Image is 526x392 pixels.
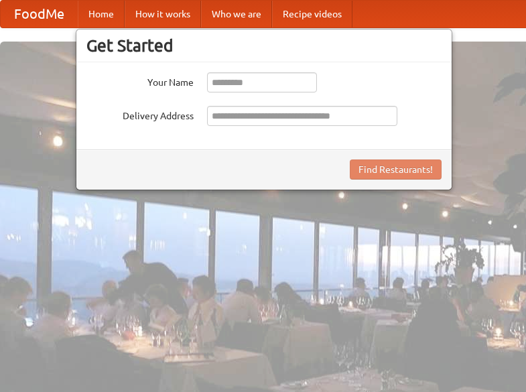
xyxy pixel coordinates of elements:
[125,1,201,27] a: How it works
[1,1,78,27] a: FoodMe
[201,1,272,27] a: Who we are
[350,159,442,180] button: Find Restaurants!
[78,1,125,27] a: Home
[86,72,194,89] label: Your Name
[86,36,442,56] h3: Get Started
[272,1,352,27] a: Recipe videos
[86,106,194,123] label: Delivery Address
